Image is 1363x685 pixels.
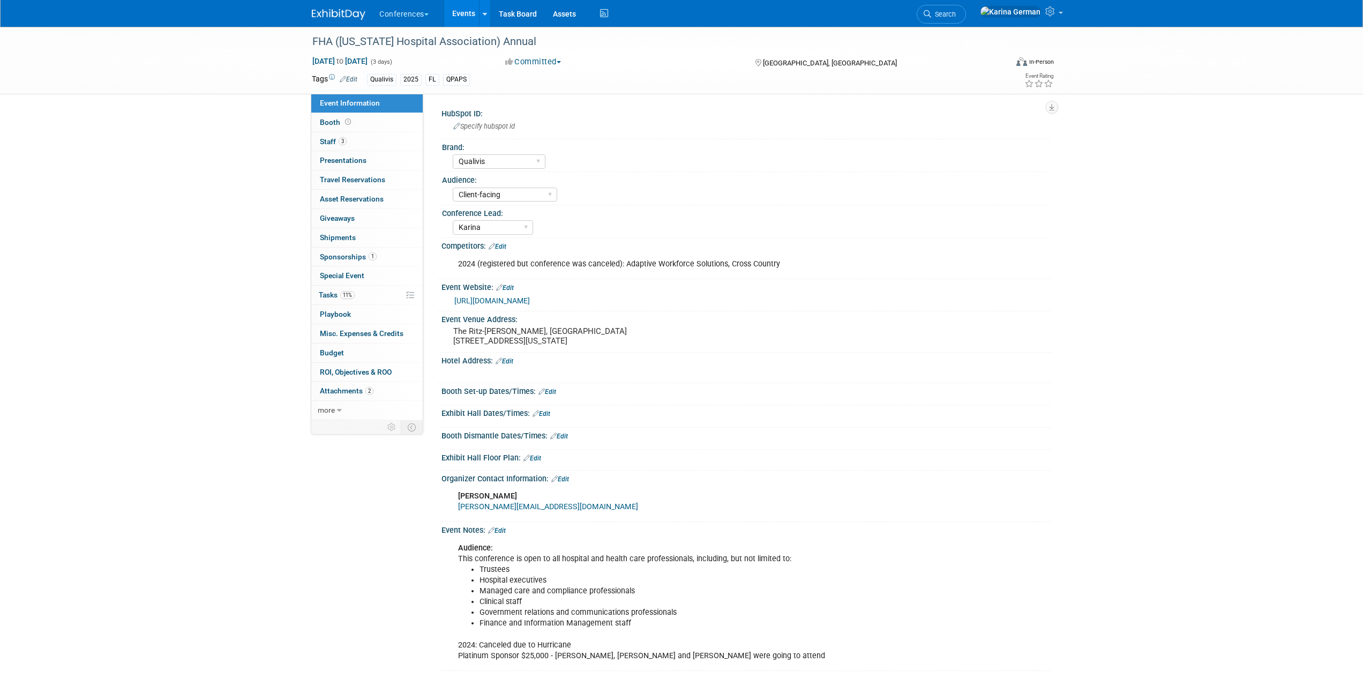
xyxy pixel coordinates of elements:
li: Clinical staff [480,597,927,607]
a: more [311,401,423,420]
span: Event Information [320,99,380,107]
pre: The Ritz-[PERSON_NAME], [GEOGRAPHIC_DATA] [STREET_ADDRESS][US_STATE] [453,326,684,346]
span: Specify hubspot id [453,122,515,130]
span: Sponsorships [320,252,377,261]
td: Tags [312,73,357,86]
div: Event Rating [1024,73,1053,79]
span: ROI, Objectives & ROO [320,368,392,376]
a: Asset Reservations [311,190,423,209]
a: Staff3 [311,132,423,151]
a: Event Information [311,94,423,113]
a: Sponsorships1 [311,248,423,266]
a: Travel Reservations [311,170,423,189]
b: Audience: [458,543,493,553]
span: [DATE] [DATE] [312,56,368,66]
a: Misc. Expenses & Credits [311,324,423,343]
a: Booth [311,113,423,132]
li: Finance and Information Management staff [480,618,927,629]
a: Edit [523,455,541,462]
a: [PERSON_NAME][EMAIL_ADDRESS][DOMAIN_NAME] [458,502,638,511]
div: Event Notes: [441,522,1051,536]
div: In-Person [1029,58,1054,66]
span: 2 [365,387,373,395]
img: ExhibitDay [312,9,365,20]
span: 1 [369,252,377,260]
div: This conference is open to all hospital and health care professionals, including, but not limited... [451,538,933,667]
button: Committed [501,56,565,68]
b: [PERSON_NAME] [458,492,517,501]
div: 2024 (registered but conference was canceled): Adaptive Workforce Solutions, Cross Country [451,254,933,275]
div: Exhibit Hall Floor Plan: [441,450,1051,464]
a: Playbook [311,305,423,324]
li: Trustees [480,564,927,575]
a: Tasks11% [311,286,423,304]
a: Shipments [311,228,423,247]
a: Edit [550,433,568,440]
td: Toggle Event Tabs [401,420,423,434]
a: Edit [538,388,556,396]
span: [GEOGRAPHIC_DATA], [GEOGRAPHIC_DATA] [763,59,897,67]
span: Tasks [319,291,355,299]
div: FL [425,74,439,85]
div: 2025 [400,74,422,85]
span: Giveaways [320,214,355,222]
a: Edit [488,527,506,534]
div: Competitors: [441,238,1051,252]
span: 11% [340,291,355,299]
div: Exhibit Hall Dates/Times: [441,405,1051,419]
td: Personalize Event Tab Strip [383,420,401,434]
div: QPAPS [443,74,470,85]
a: Giveaways [311,209,423,228]
span: Booth [320,118,353,126]
span: Special Event [320,271,364,280]
a: Attachments2 [311,382,423,400]
a: ROI, Objectives & ROO [311,363,423,382]
a: Edit [489,243,506,250]
span: Misc. Expenses & Credits [320,329,403,338]
a: Edit [551,475,569,483]
span: Asset Reservations [320,195,384,203]
span: Budget [320,348,344,357]
a: [URL][DOMAIN_NAME] [454,296,530,305]
span: Attachments [320,386,373,395]
div: Audience: [442,172,1046,185]
div: Qualivis [367,74,396,85]
a: Edit [496,284,514,292]
li: Managed care and compliance professionals [480,586,927,597]
span: (3 days) [370,58,392,65]
span: Playbook [320,310,351,318]
img: Karina German [980,6,1041,18]
a: Edit [340,76,357,83]
div: Hotel Address: [441,353,1051,367]
div: Conference Lead: [442,205,1046,219]
span: Booth not reserved yet [343,118,353,126]
a: Edit [496,358,513,365]
div: Event Format [943,56,1054,72]
span: to [335,57,345,65]
span: Presentations [320,156,366,165]
div: Booth Set-up Dates/Times: [441,383,1051,397]
span: 3 [339,137,347,145]
li: Government relations and communications professionals [480,607,927,618]
div: FHA ([US_STATE] Hospital Association) Annual [309,32,991,51]
li: Hospital executives [480,575,927,586]
span: Staff [320,137,347,146]
div: Event Venue Address: [441,311,1051,325]
div: HubSpot ID: [441,106,1051,119]
div: Organizer Contact Information: [441,471,1051,485]
a: Search [917,5,966,24]
span: Shipments [320,233,356,242]
div: Event Website: [441,279,1051,293]
div: Booth Dismantle Dates/Times: [441,428,1051,442]
a: Budget [311,344,423,362]
span: more [318,406,335,414]
a: Edit [533,410,550,418]
span: Travel Reservations [320,175,385,184]
img: Format-Inperson.png [1016,57,1027,66]
a: Presentations [311,151,423,170]
a: Special Event [311,266,423,285]
span: Search [931,10,956,18]
div: Brand: [442,139,1046,153]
